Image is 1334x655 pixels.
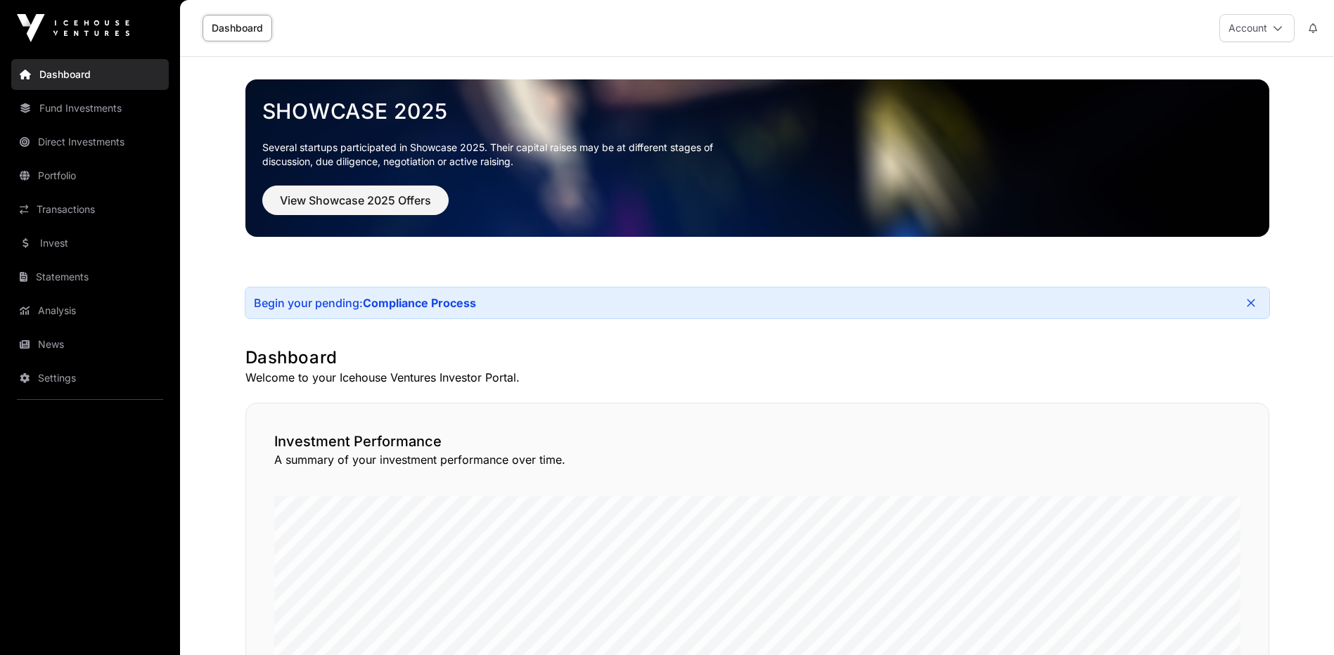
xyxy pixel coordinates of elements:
[11,228,169,259] a: Invest
[1219,14,1295,42] button: Account
[1241,293,1261,313] button: Close
[11,194,169,225] a: Transactions
[11,59,169,90] a: Dashboard
[203,15,272,41] a: Dashboard
[11,160,169,191] a: Portfolio
[11,93,169,124] a: Fund Investments
[11,329,169,360] a: News
[245,79,1269,237] img: Showcase 2025
[262,141,735,169] p: Several startups participated in Showcase 2025. Their capital raises may be at different stages o...
[11,261,169,292] a: Statements
[11,295,169,326] a: Analysis
[245,346,1269,369] h1: Dashboard
[280,192,431,209] span: View Showcase 2025 Offers
[11,127,169,157] a: Direct Investments
[17,14,129,42] img: Icehouse Ventures Logo
[254,296,476,310] div: Begin your pending:
[363,296,476,310] a: Compliance Process
[274,451,1240,468] p: A summary of your investment performance over time.
[245,369,1269,386] p: Welcome to your Icehouse Ventures Investor Portal.
[11,363,169,394] a: Settings
[262,98,1252,124] a: Showcase 2025
[262,200,449,214] a: View Showcase 2025 Offers
[1264,588,1334,655] iframe: Chat Widget
[274,432,1240,451] h2: Investment Performance
[262,186,449,215] button: View Showcase 2025 Offers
